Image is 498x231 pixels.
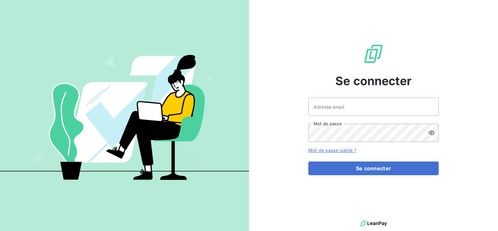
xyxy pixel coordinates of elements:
[308,162,439,175] button: Se connecter
[308,98,439,116] input: placeholder
[335,72,412,90] span: Se connecter
[360,219,387,228] img: logo
[308,147,356,153] a: Mot de passe oublié ?
[363,43,384,64] img: Logo LeanPay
